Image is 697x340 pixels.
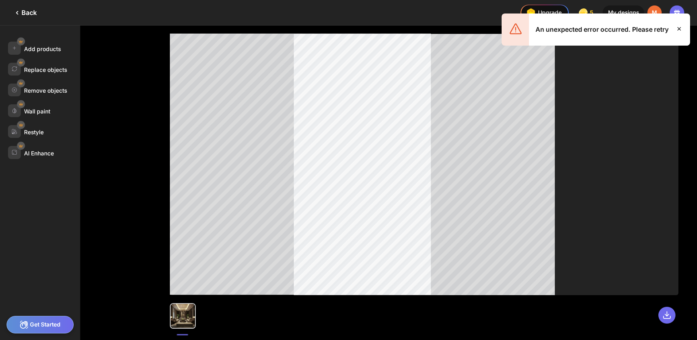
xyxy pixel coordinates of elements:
span: 5 [590,9,595,16]
div: Upgrade [524,6,561,19]
div: Get Started [7,316,74,333]
img: upgrade-nav-btn-icon.gif [524,6,537,19]
div: My designs [603,5,644,20]
img: 4mUVZZZSVdzwCqXOeimBedLwAAAABJRU5ErkJggg== [508,22,523,36]
div: M [647,5,662,20]
div: An unexpected error occurred. Please retry [536,25,669,34]
div: Remove objects [24,87,67,94]
div: Back [13,8,37,17]
div: Add products [24,46,61,53]
div: Replace objects [24,66,67,73]
div: AI Enhance [24,150,54,157]
div: Wall paint [24,108,50,115]
div: Restyle [24,129,44,136]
